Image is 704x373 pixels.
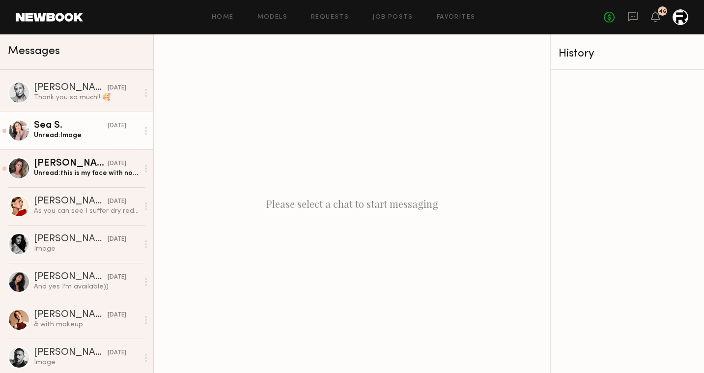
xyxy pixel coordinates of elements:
div: [DATE] [108,311,126,320]
a: Favorites [437,14,476,21]
div: And yes I’m available)) [34,282,139,291]
div: [PERSON_NAME] [34,272,108,282]
div: Thank you so much!! 🥰 [34,93,139,102]
div: [DATE] [108,159,126,169]
div: [PERSON_NAME] [34,197,108,206]
a: Home [212,14,234,21]
div: [DATE] [108,197,126,206]
div: [DATE] [108,84,126,93]
div: Unread: Image [34,131,139,140]
div: 46 [659,9,666,14]
div: History [559,48,696,59]
a: Job Posts [372,14,413,21]
div: [DATE] [108,235,126,244]
div: Sea S. [34,121,108,131]
div: Unread: this is my face with no makeup on [34,169,139,178]
div: [PERSON_NAME] [34,348,108,358]
div: Image [34,358,139,367]
div: Image [34,244,139,254]
div: [PERSON_NAME] [34,83,108,93]
div: [DATE] [108,348,126,358]
div: [PERSON_NAME] [34,159,108,169]
div: As you can see I suffer dry red blemishes around my nose and lower chin. Please let me know if yo... [34,206,139,216]
div: [PERSON_NAME] [34,310,108,320]
div: [DATE] [108,273,126,282]
div: [DATE] [108,121,126,131]
span: Messages [8,46,60,57]
a: Models [257,14,287,21]
div: & with makeup [34,320,139,329]
div: Please select a chat to start messaging [154,34,550,373]
a: Requests [311,14,349,21]
div: [PERSON_NAME] [34,234,108,244]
